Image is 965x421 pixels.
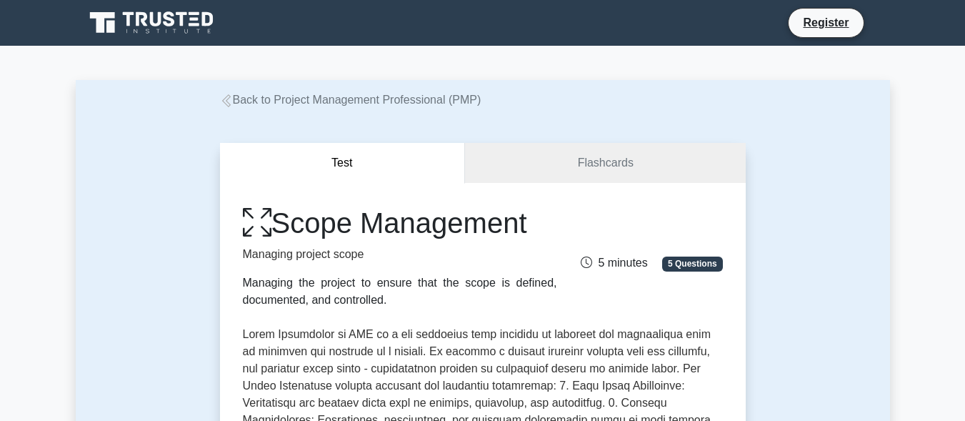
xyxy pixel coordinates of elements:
button: Test [220,143,466,184]
a: Flashcards [465,143,745,184]
span: 5 minutes [581,257,647,269]
h1: Scope Management [243,206,557,240]
a: Register [794,14,857,31]
div: Managing the project to ensure that the scope is defined, documented, and controlled. [243,274,557,309]
span: 5 Questions [662,257,722,271]
p: Managing project scope [243,246,557,263]
a: Back to Project Management Professional (PMP) [220,94,481,106]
